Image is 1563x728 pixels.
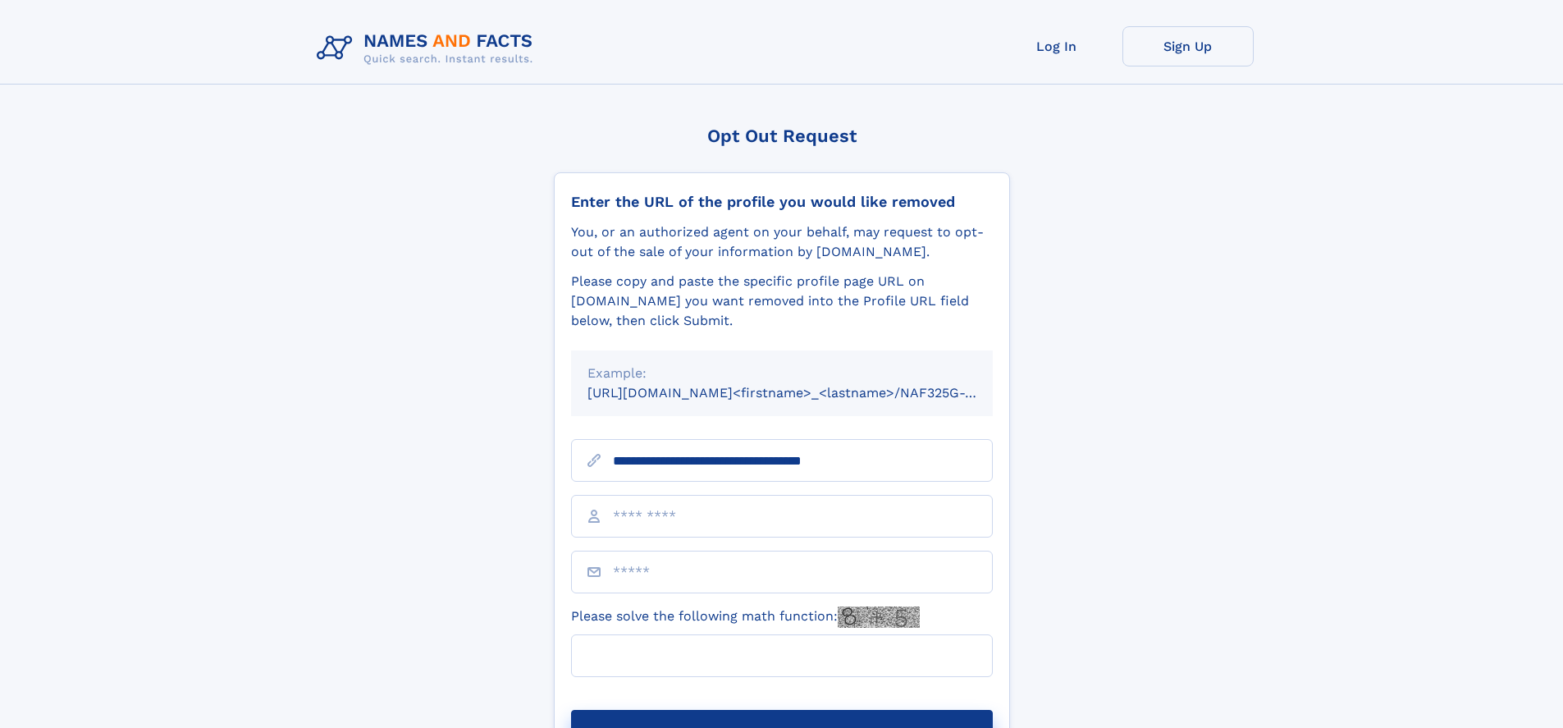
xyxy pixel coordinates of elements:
img: Logo Names and Facts [310,26,546,71]
a: Sign Up [1122,26,1254,66]
div: Opt Out Request [554,126,1010,146]
div: Enter the URL of the profile you would like removed [571,193,993,211]
div: Please copy and paste the specific profile page URL on [DOMAIN_NAME] you want removed into the Pr... [571,272,993,331]
div: You, or an authorized agent on your behalf, may request to opt-out of the sale of your informatio... [571,222,993,262]
small: [URL][DOMAIN_NAME]<firstname>_<lastname>/NAF325G-xxxxxxxx [587,385,1024,401]
a: Log In [991,26,1122,66]
label: Please solve the following math function: [571,607,920,628]
div: Example: [587,364,976,383]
